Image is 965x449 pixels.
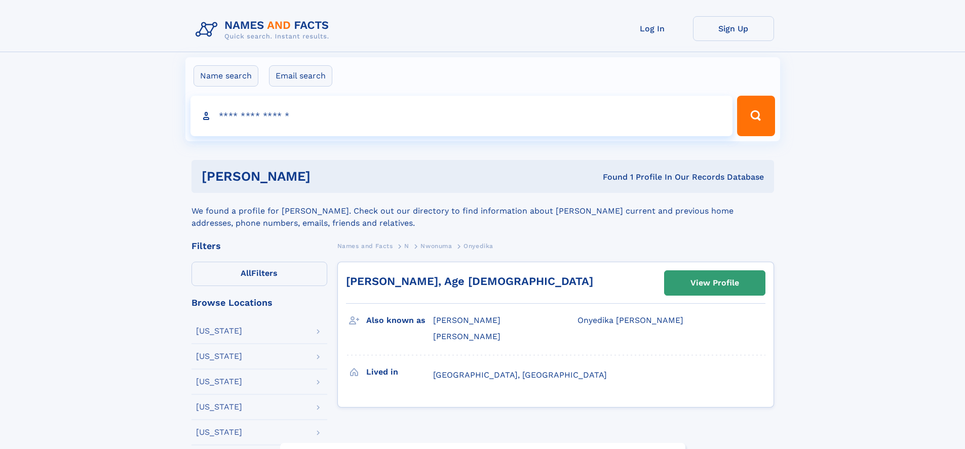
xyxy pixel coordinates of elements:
span: Onyedika [464,242,493,250]
a: Names and Facts [337,239,393,252]
span: [PERSON_NAME] [433,315,500,325]
h1: [PERSON_NAME] [202,170,457,183]
a: Nwonuma [420,239,452,252]
img: Logo Names and Facts [191,16,337,44]
label: Name search [194,65,258,87]
h3: Lived in [366,363,433,381]
div: [US_STATE] [196,378,242,386]
div: [US_STATE] [196,428,242,436]
div: [US_STATE] [196,327,242,335]
a: N [404,239,409,252]
span: All [241,268,251,278]
input: search input [190,96,733,136]
div: [US_STATE] [196,403,242,411]
div: Found 1 Profile In Our Records Database [456,172,764,183]
a: [PERSON_NAME], Age [DEMOGRAPHIC_DATA] [346,275,593,288]
a: View Profile [665,271,765,295]
h3: Also known as [366,312,433,329]
div: [US_STATE] [196,352,242,360]
span: Nwonuma [420,242,452,250]
a: Sign Up [693,16,774,41]
div: Filters [191,241,327,251]
div: Browse Locations [191,298,327,307]
label: Filters [191,262,327,286]
a: Log In [612,16,693,41]
div: We found a profile for [PERSON_NAME]. Check out our directory to find information about [PERSON_N... [191,193,774,229]
span: [PERSON_NAME] [433,332,500,341]
div: View Profile [690,271,739,295]
span: Onyedika [PERSON_NAME] [577,315,683,325]
label: Email search [269,65,332,87]
span: [GEOGRAPHIC_DATA], [GEOGRAPHIC_DATA] [433,370,607,380]
button: Search Button [737,96,775,136]
span: N [404,242,409,250]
